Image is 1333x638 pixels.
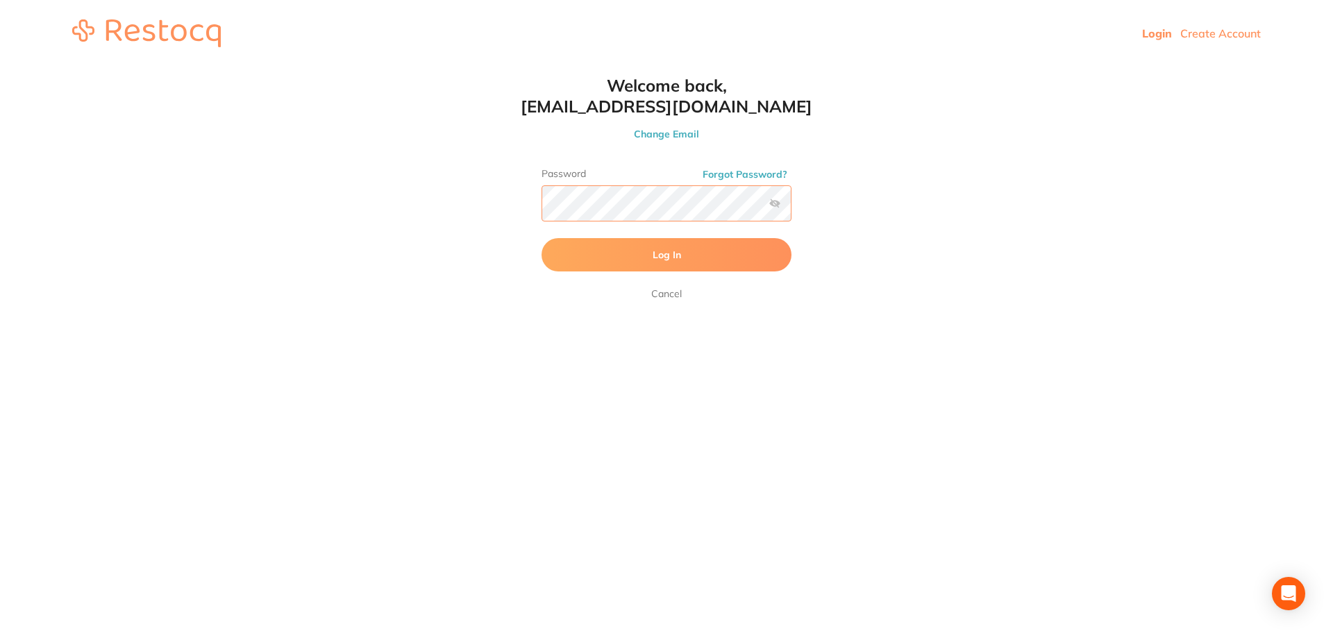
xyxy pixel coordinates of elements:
[72,19,221,47] img: restocq_logo.svg
[1272,577,1305,610] div: Open Intercom Messenger
[1142,26,1172,40] a: Login
[1180,26,1261,40] a: Create Account
[514,128,819,140] button: Change Email
[542,238,791,271] button: Log In
[698,168,791,181] button: Forgot Password?
[648,285,685,302] a: Cancel
[653,249,681,261] span: Log In
[542,168,791,180] label: Password
[514,75,819,117] h1: Welcome back, [EMAIL_ADDRESS][DOMAIN_NAME]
